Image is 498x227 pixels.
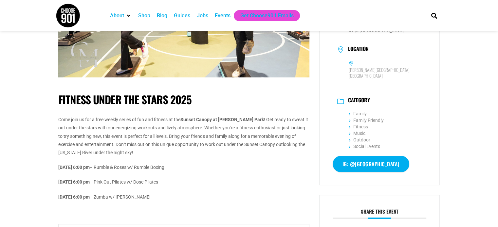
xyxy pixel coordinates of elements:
a: Family [349,111,367,116]
a: Jobs [197,12,208,20]
p: – Rumble & Roses w/ Rumble Boxing [58,163,309,171]
strong: [DATE] 6:00 pm [58,194,90,200]
strong: [DATE] 6:00 pm [58,165,90,170]
a: Social Events [349,144,380,149]
h1: Fitness Under the Stars 2025 [58,93,309,106]
nav: Main nav [107,10,420,21]
h6: [PERSON_NAME][GEOGRAPHIC_DATA], [GEOGRAPHIC_DATA] [349,67,422,79]
h3: Category [345,97,370,105]
a: Music [349,131,365,136]
p: Come join us for a free weekly series of fun and fitness at the ! Get ready to sweat it out under... [58,116,309,157]
a: Events [215,12,231,20]
p: – Pink Out Pilates w/ Dose Pilates [58,178,309,186]
a: Family Friendly [349,118,384,123]
h3: Location [345,46,369,54]
a: Get Choose901 Emails [240,12,293,20]
a: Shop [138,12,150,20]
a: Outdoor [349,137,370,142]
strong: [DATE] 6:00 pm [58,179,90,185]
h3: Share this event [333,208,427,219]
div: About [107,10,135,21]
strong: Sunset Canopy at [180,117,217,122]
a: Fitness [349,124,368,129]
p: – Zumba w/ [PERSON_NAME] [58,193,309,201]
a: Guides [174,12,190,20]
a: Blog [157,12,167,20]
strong: [PERSON_NAME] Park [218,117,264,122]
a: About [110,12,124,20]
div: Search [429,10,439,21]
a: IG: @[GEOGRAPHIC_DATA] [333,156,409,172]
